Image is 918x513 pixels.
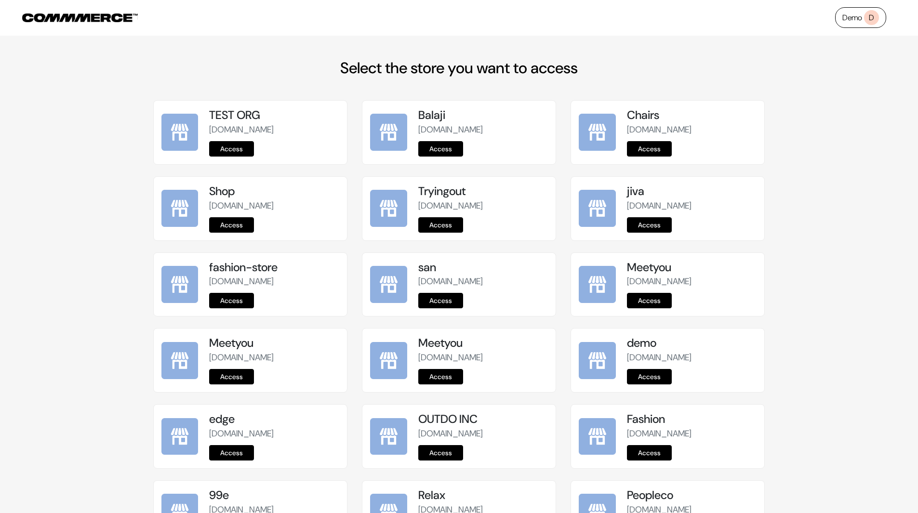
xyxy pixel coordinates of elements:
p: [DOMAIN_NAME] [627,199,757,212]
h5: Chairs [627,108,757,122]
p: [DOMAIN_NAME] [209,275,339,288]
h5: edge [209,412,339,426]
h5: Fashion [627,412,757,426]
a: Access [418,369,463,384]
h5: Meetyou [418,336,548,350]
h2: Select the store you want to access [153,59,765,77]
img: fashion-store [161,266,199,303]
img: COMMMERCE [22,13,138,22]
a: Access [627,141,672,157]
h5: 99e [209,488,339,502]
img: Fashion [579,418,616,455]
p: [DOMAIN_NAME] [209,427,339,440]
img: jiva [579,190,616,227]
h5: jiva [627,184,757,198]
h5: Meetyou [209,336,339,350]
img: Meetyou [370,342,407,379]
a: Access [209,445,254,460]
h5: Peopleco [627,488,757,502]
a: Access [418,217,463,233]
p: [DOMAIN_NAME] [418,123,548,136]
a: Access [627,293,672,308]
p: [DOMAIN_NAME] [209,351,339,364]
h5: Relax [418,488,548,502]
img: Meetyou [161,342,199,379]
a: Access [418,141,463,157]
a: Access [627,445,672,460]
p: [DOMAIN_NAME] [627,275,757,288]
a: Access [418,293,463,308]
p: [DOMAIN_NAME] [418,427,548,440]
img: TEST ORG [161,114,199,151]
p: [DOMAIN_NAME] [418,351,548,364]
a: Access [418,445,463,460]
h5: demo [627,336,757,350]
img: demo [579,342,616,379]
h5: Balaji [418,108,548,122]
h5: Tryingout [418,184,548,198]
a: Access [209,293,254,308]
h5: OUTDO INC [418,412,548,426]
h5: san [418,261,548,275]
span: D [864,10,879,25]
p: [DOMAIN_NAME] [627,123,757,136]
h5: Meetyou [627,261,757,275]
h5: fashion-store [209,261,339,275]
img: OUTDO INC [370,418,407,455]
img: edge [161,418,199,455]
p: [DOMAIN_NAME] [209,199,339,212]
img: Balaji [370,114,407,151]
img: Meetyou [579,266,616,303]
a: Access [209,369,254,384]
h5: TEST ORG [209,108,339,122]
img: Chairs [579,114,616,151]
p: [DOMAIN_NAME] [418,199,548,212]
img: Tryingout [370,190,407,227]
h5: Shop [209,184,339,198]
p: [DOMAIN_NAME] [627,427,757,440]
p: [DOMAIN_NAME] [209,123,339,136]
p: [DOMAIN_NAME] [418,275,548,288]
img: san [370,266,407,303]
p: [DOMAIN_NAME] [627,351,757,364]
a: Access [209,217,254,233]
img: Shop [161,190,199,227]
a: DemoD [835,7,886,28]
a: Access [209,141,254,157]
a: Access [627,369,672,384]
a: Access [627,217,672,233]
